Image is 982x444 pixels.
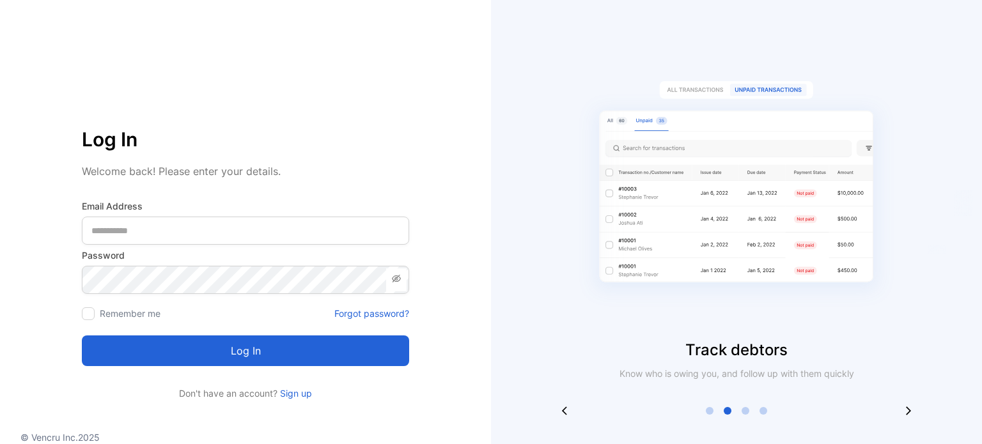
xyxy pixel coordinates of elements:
img: vencru logo [82,51,146,120]
a: Sign up [277,388,312,399]
label: Remember me [100,308,160,319]
button: Log in [82,335,409,366]
p: Know who is owing you, and follow up with them quickly [614,367,859,380]
label: Password [82,249,409,262]
a: Forgot password? [334,307,409,320]
p: Track debtors [491,339,982,362]
p: Welcome back! Please enter your details. [82,164,409,179]
label: Email Address [82,199,409,213]
img: slider image [577,51,896,339]
p: Don't have an account? [82,387,409,400]
p: Log In [82,124,409,155]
